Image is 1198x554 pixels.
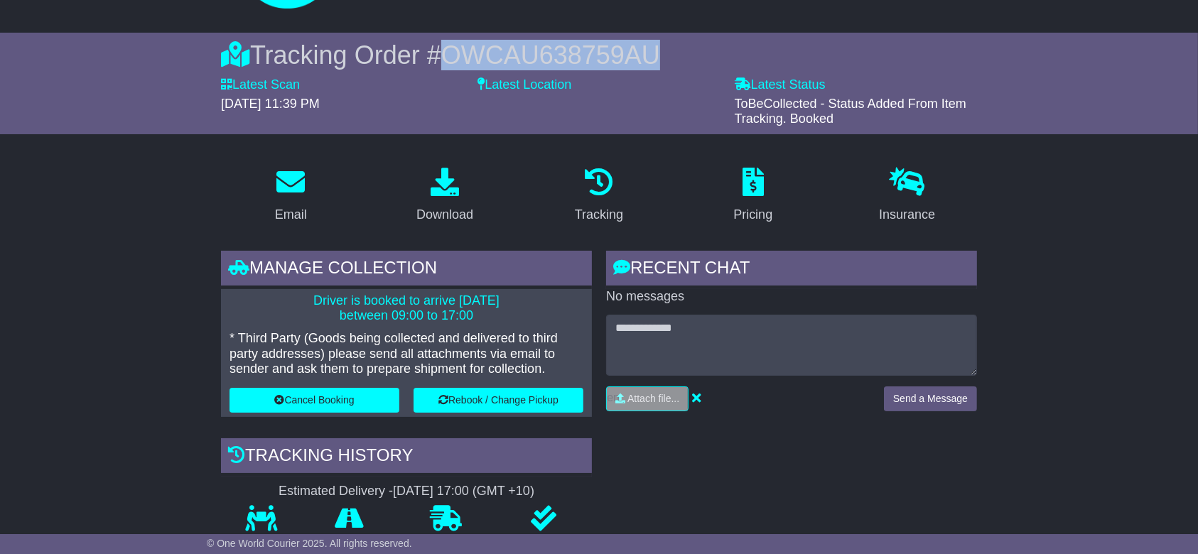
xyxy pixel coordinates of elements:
div: Tracking [575,205,623,224]
a: Email [266,163,316,229]
div: [DATE] 17:00 (GMT +10) [393,484,534,499]
span: ToBeCollected - Status Added From Item Tracking. Booked [735,97,966,126]
button: Cancel Booking [230,388,399,413]
div: Tracking Order # [221,40,977,70]
label: Latest Scan [221,77,300,93]
span: © One World Courier 2025. All rights reserved. [207,538,412,549]
button: Rebook / Change Pickup [414,388,583,413]
span: [DATE] 11:39 PM [221,97,320,111]
div: Estimated Delivery - [221,484,592,499]
span: OWCAU638759AU [441,40,660,70]
div: RECENT CHAT [606,251,977,289]
div: Email [275,205,307,224]
div: Insurance [879,205,935,224]
div: Tracking history [221,438,592,477]
a: Download [407,163,482,229]
a: Insurance [870,163,944,229]
a: Tracking [566,163,632,229]
div: Manage collection [221,251,592,289]
a: Pricing [724,163,782,229]
p: No messages [606,289,977,305]
button: Send a Message [884,386,977,411]
div: Pricing [733,205,772,224]
p: Driver is booked to arrive [DATE] between 09:00 to 17:00 [230,293,583,324]
div: Download [416,205,473,224]
label: Latest Status [735,77,826,93]
label: Latest Location [477,77,571,93]
p: * Third Party (Goods being collected and delivered to third party addresses) please send all atta... [230,331,583,377]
